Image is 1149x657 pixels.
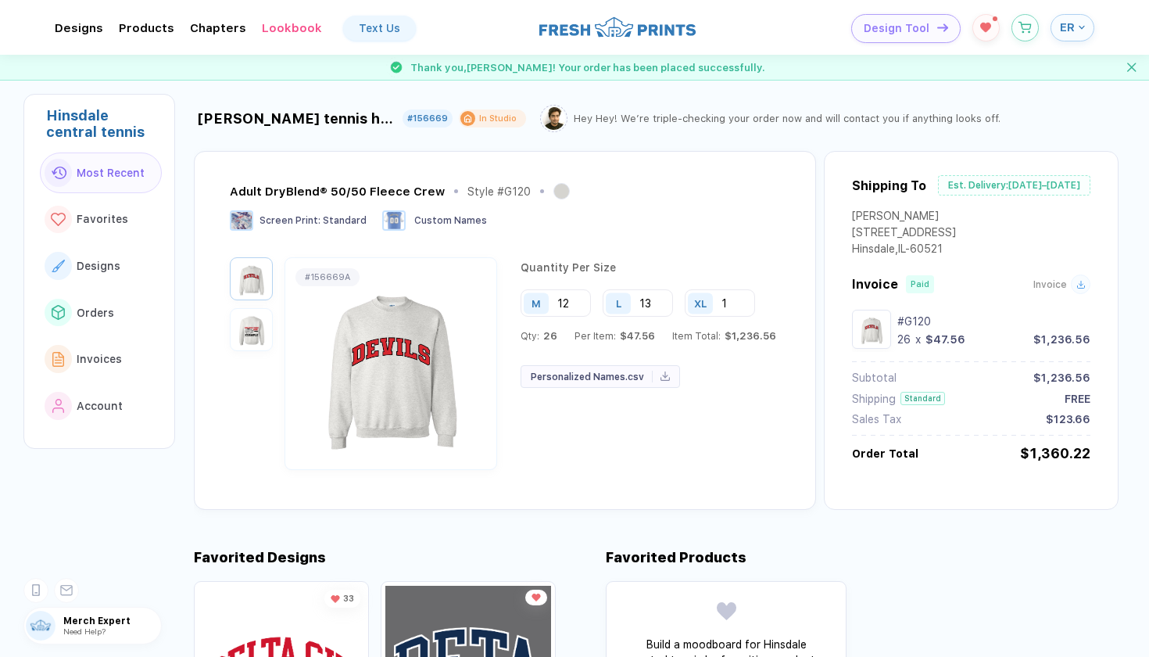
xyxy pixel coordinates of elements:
img: Screen Print [230,210,253,231]
sup: 1 [993,16,997,21]
div: Item Total: [672,330,776,342]
img: link to icon [52,399,65,413]
div: Favorited Products [606,549,746,565]
span: Most Recent [77,167,145,179]
div: 26 [897,333,911,346]
button: ER [1051,14,1094,41]
span: Design Tool [864,22,929,35]
button: link to iconOrders [40,293,162,333]
a: Text Us [343,16,416,41]
img: 5a013c20-2946-4b63-bde7-23a2e964f75f_nt_back_1756229020134.jpg [234,312,269,347]
div: Favorited Designs [194,549,326,565]
button: link to iconAccount [40,386,162,426]
div: Shipping To [852,178,926,193]
button: link to iconMost Recent [40,153,162,193]
div: ChaptersToggle dropdown menu chapters [190,21,246,35]
span: Thank you, [PERSON_NAME] ! Your order has been placed successfully. [410,62,765,74]
div: Style # G120 [467,185,531,198]
span: Screen Print : [260,215,320,226]
div: x [914,333,922,346]
img: icon [937,23,948,32]
div: Hinsdale central tennis [46,107,162,140]
span: Orders [77,307,114,319]
span: Invoice [852,277,898,292]
div: #156669 [407,113,448,124]
img: user profile [26,611,55,641]
div: Order Total [852,447,918,460]
div: $1,236.56 [1033,372,1090,384]
div: Sales Tax [852,413,901,425]
span: Standard [323,215,367,226]
span: Personalized Names.csv [531,372,644,382]
div: [STREET_ADDRESS] [852,226,956,242]
a: Personalized Names.csv [521,365,776,388]
img: 5a013c20-2946-4b63-bde7-23a2e964f75f_nt_front_1756229020132.jpg [234,261,269,296]
div: Qty: [521,330,557,342]
span: 26 [539,330,557,342]
div: Text Us [359,22,400,34]
span: Favorites [77,213,128,225]
span: Custom Names [414,215,487,226]
img: logo [539,15,696,39]
div: LookbookToggle dropdown menu chapters [262,21,322,35]
span: $47.56 [616,330,655,342]
div: XL [694,297,707,309]
img: Tariq.png [542,107,565,130]
span: Invoices [77,353,122,365]
img: link to icon [51,167,66,180]
img: link to icon [52,260,65,271]
div: M [532,297,541,309]
img: success gif [384,55,409,80]
div: 33 [324,590,360,608]
span: $1,236.56 [721,330,776,342]
img: Custom Names [382,210,406,231]
div: ProductsToggle dropdown menu [119,21,174,35]
span: Merch Expert [63,616,161,626]
div: #G120 [897,315,1090,328]
span: 33 [343,594,354,604]
img: link to icon [51,213,66,226]
div: [PERSON_NAME] tennis hoodie [198,110,396,127]
button: link to iconDesigns [40,246,162,286]
span: ER [1060,20,1075,34]
div: Adult DryBlend® 50/50 Fleece Crew [230,185,445,199]
div: DesignsToggle dropdown menu [55,21,103,35]
div: L [616,297,621,309]
div: In Studio [479,113,517,124]
div: Subtotal [852,372,897,384]
img: link to icon [52,352,65,367]
div: $123.66 [1046,413,1090,425]
div: $1,236.56 [1033,333,1090,346]
button: Design Toolicon [851,14,961,43]
span: Designs [77,260,120,272]
div: [PERSON_NAME] [852,210,956,226]
div: Hey Hey! We’re triple-checking your order now and will contact you if anything looks off. [574,113,1000,124]
span: Need Help? [63,626,106,636]
img: link to icon [52,305,65,319]
div: Per Item: [574,330,655,342]
div: $1,360.22 [1020,445,1090,461]
img: 5a013c20-2946-4b63-bde7-23a2e964f75f_nt_front_1756229020132.jpg [856,314,887,345]
span: Invoice [1033,279,1067,290]
div: Lookbook [262,21,322,35]
button: link to iconFavorites [40,199,162,240]
div: $47.56 [925,333,965,346]
button: link to iconInvoices [40,339,162,379]
div: Hinsdale , IL - 60521 [852,242,956,259]
div: # 156669A [305,272,350,282]
div: Shipping [852,393,896,405]
div: FREE [1065,393,1090,405]
div: Est. Delivery: [DATE]–[DATE] [938,175,1090,196]
img: 5a013c20-2946-4b63-bde7-23a2e964f75f_nt_front_1756229020132.jpg [289,272,492,455]
div: Standard [900,392,945,405]
div: Quantity Per Size [521,261,776,289]
span: Account [77,400,123,412]
div: Paid [911,279,929,289]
